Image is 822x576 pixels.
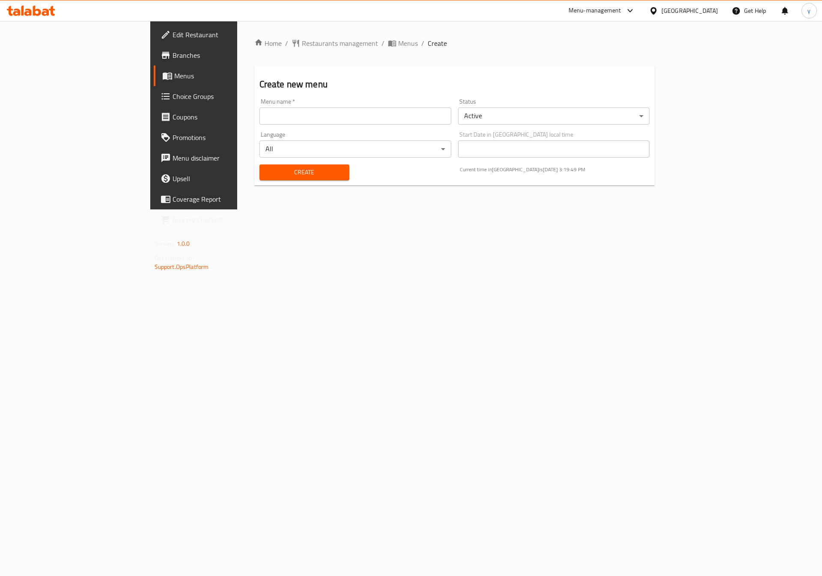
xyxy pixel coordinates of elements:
[155,261,209,272] a: Support.OpsPlatform
[174,71,281,81] span: Menus
[569,6,621,16] div: Menu-management
[173,173,281,184] span: Upsell
[154,209,288,230] a: Grocery Checklist
[173,50,281,60] span: Branches
[154,189,288,209] a: Coverage Report
[173,91,281,101] span: Choice Groups
[173,112,281,122] span: Coupons
[154,127,288,148] a: Promotions
[173,215,281,225] span: Grocery Checklist
[154,148,288,168] a: Menu disclaimer
[259,164,349,180] button: Create
[807,6,810,15] span: y
[259,78,650,91] h2: Create new menu
[173,132,281,143] span: Promotions
[254,38,655,48] nav: breadcrumb
[154,107,288,127] a: Coupons
[458,107,650,125] div: Active
[173,30,281,40] span: Edit Restaurant
[398,38,418,48] span: Menus
[154,24,288,45] a: Edit Restaurant
[388,38,418,48] a: Menus
[177,238,190,249] span: 1.0.0
[381,38,384,48] li: /
[154,66,288,86] a: Menus
[154,45,288,66] a: Branches
[661,6,718,15] div: [GEOGRAPHIC_DATA]
[173,194,281,204] span: Coverage Report
[154,168,288,189] a: Upsell
[154,86,288,107] a: Choice Groups
[173,153,281,163] span: Menu disclaimer
[292,38,378,48] a: Restaurants management
[302,38,378,48] span: Restaurants management
[155,238,176,249] span: Version:
[428,38,447,48] span: Create
[259,107,451,125] input: Please enter Menu name
[460,166,650,173] p: Current time in [GEOGRAPHIC_DATA] is [DATE] 3:19:49 PM
[421,38,424,48] li: /
[155,253,194,264] span: Get support on:
[259,140,451,158] div: All
[266,167,342,178] span: Create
